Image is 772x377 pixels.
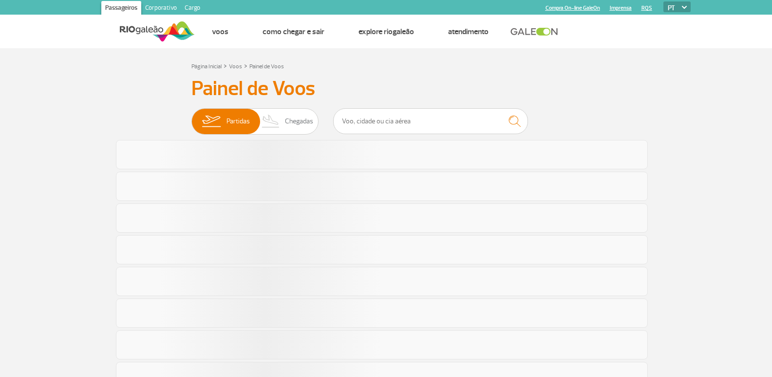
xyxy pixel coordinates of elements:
[285,109,313,134] span: Chegadas
[610,5,632,11] a: Imprensa
[224,60,227,71] a: >
[226,109,250,134] span: Partidas
[212,27,228,37] a: Voos
[191,77,581,101] h3: Painel de Voos
[249,63,284,70] a: Painel de Voos
[196,109,226,134] img: slider-embarque
[257,109,285,134] img: slider-desembarque
[141,1,181,17] a: Corporativo
[101,1,141,17] a: Passageiros
[191,63,222,70] a: Página Inicial
[546,5,600,11] a: Compra On-line GaleOn
[641,5,652,11] a: RQS
[229,63,242,70] a: Voos
[448,27,489,37] a: Atendimento
[263,27,324,37] a: Como chegar e sair
[244,60,247,71] a: >
[333,108,528,134] input: Voo, cidade ou cia aérea
[181,1,204,17] a: Cargo
[358,27,414,37] a: Explore RIOgaleão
